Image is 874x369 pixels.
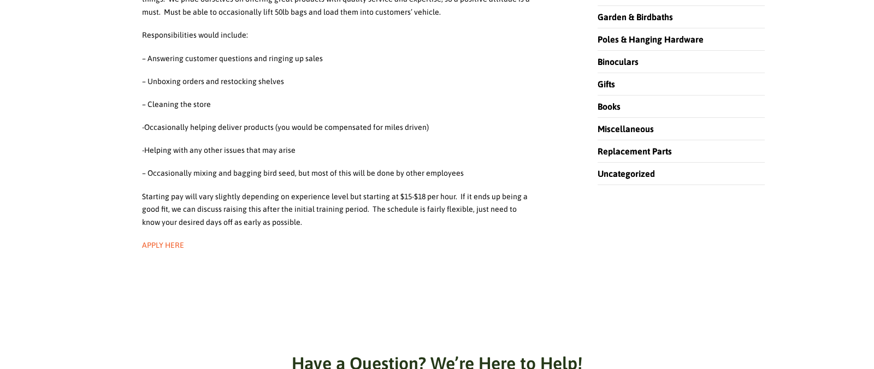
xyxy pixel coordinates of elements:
[142,241,184,249] a: APPLY HERE
[598,102,621,111] a: Books
[598,79,615,89] a: Gifts
[598,12,673,22] a: Garden & Birdbaths
[142,52,532,66] p: – Answering customer questions and ringing up sales
[142,98,532,111] p: – Cleaning the store
[142,75,532,88] p: – Unboxing orders and restocking shelves
[142,144,532,157] p: -Helping with any other issues that may arise
[598,57,639,67] a: Binoculars
[598,124,654,134] a: Miscellaneous
[598,146,672,156] a: Replacement Parts
[598,34,704,44] a: Poles & Hanging Hardware
[142,191,532,229] p: Starting pay will vary slightly depending on experience level but starting at $15-$18 per hour. I...
[598,169,655,178] a: Uncategorized
[142,167,532,180] p: – Occasionally mixing and bagging bird seed, but most of this will be done by other employees
[142,29,532,42] p: Responsibilities would include:
[142,121,532,134] p: -Occasionally helping deliver products (you would be compensated for miles driven)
